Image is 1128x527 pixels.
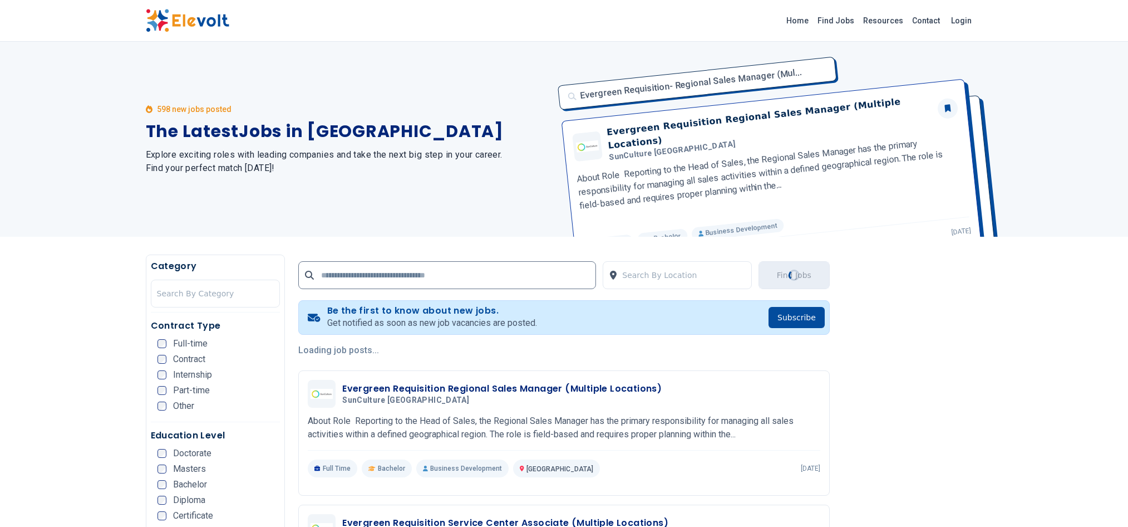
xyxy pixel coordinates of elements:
[173,449,211,458] span: Doctorate
[813,12,859,30] a: Find Jobs
[173,355,205,364] span: Contract
[311,389,333,399] img: SunCulture Kenya
[146,9,229,32] img: Elevolt
[342,396,469,406] span: SunCulture [GEOGRAPHIC_DATA]
[173,496,205,505] span: Diploma
[944,9,978,32] a: Login
[327,305,537,316] h4: Be the first to know about new jobs.
[157,402,166,411] input: Other
[801,464,820,473] p: [DATE]
[308,380,820,477] a: SunCulture KenyaEvergreen Requisition Regional Sales Manager (Multiple Locations)SunCulture [GEOG...
[173,465,206,474] span: Masters
[151,260,280,273] h5: Category
[157,496,166,505] input: Diploma
[157,339,166,348] input: Full-time
[173,339,208,348] span: Full-time
[151,319,280,333] h5: Contract Type
[758,261,830,289] button: Find JobsLoading...
[173,402,194,411] span: Other
[157,465,166,474] input: Masters
[173,370,212,379] span: Internship
[526,465,593,473] span: [GEOGRAPHIC_DATA]
[157,480,166,489] input: Bachelor
[157,449,166,458] input: Doctorate
[146,121,551,141] h1: The Latest Jobs in [GEOGRAPHIC_DATA]
[298,344,830,357] p: Loading job posts...
[173,480,207,489] span: Bachelor
[146,148,551,175] h2: Explore exciting roles with leading companies and take the next big step in your career. Find you...
[151,429,280,442] h5: Education Level
[327,316,537,330] p: Get notified as soon as new job vacancies are posted.
[908,12,944,30] a: Contact
[157,511,166,520] input: Certificate
[308,414,820,441] p: About Role Reporting to the Head of Sales, the Regional Sales Manager has the primary responsibil...
[308,460,357,477] p: Full Time
[157,386,166,395] input: Part-time
[157,104,231,115] p: 598 new jobs posted
[416,460,509,477] p: Business Development
[782,12,813,30] a: Home
[769,307,825,328] button: Subscribe
[157,355,166,364] input: Contract
[173,511,213,520] span: Certificate
[859,12,908,30] a: Resources
[787,268,801,282] div: Loading...
[157,370,166,379] input: Internship
[342,382,662,396] h3: Evergreen Requisition Regional Sales Manager (Multiple Locations)
[378,464,405,473] span: Bachelor
[173,386,210,395] span: Part-time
